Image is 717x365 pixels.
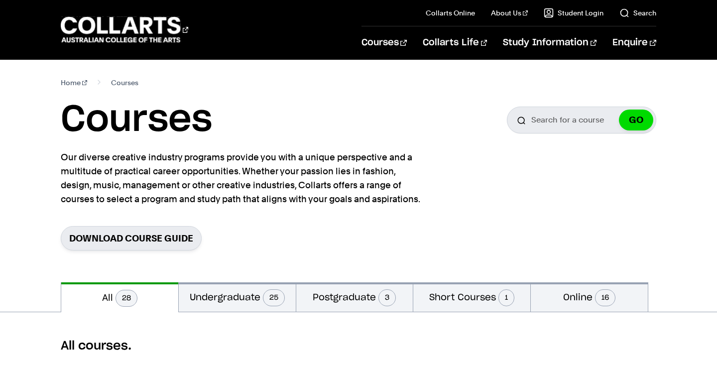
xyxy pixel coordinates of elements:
[61,15,188,44] div: Go to homepage
[423,26,487,59] a: Collarts Life
[426,8,475,18] a: Collarts Online
[544,8,603,18] a: Student Login
[619,110,653,130] button: GO
[296,282,413,312] button: Postgraduate3
[498,289,514,306] span: 1
[61,98,212,142] h1: Courses
[61,76,87,90] a: Home
[595,289,615,306] span: 16
[507,107,656,133] input: Search for a course
[612,26,656,59] a: Enquire
[179,282,296,312] button: Undergraduate25
[413,282,530,312] button: Short Courses1
[361,26,407,59] a: Courses
[503,26,597,59] a: Study Information
[61,282,178,312] button: All28
[263,289,285,306] span: 25
[619,8,656,18] a: Search
[116,290,137,307] span: 28
[378,289,396,306] span: 3
[61,226,202,250] a: Download Course Guide
[61,338,656,354] h2: All courses.
[531,282,648,312] button: Online16
[111,76,138,90] span: Courses
[491,8,528,18] a: About Us
[61,150,424,206] p: Our diverse creative industry programs provide you with a unique perspective and a multitude of p...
